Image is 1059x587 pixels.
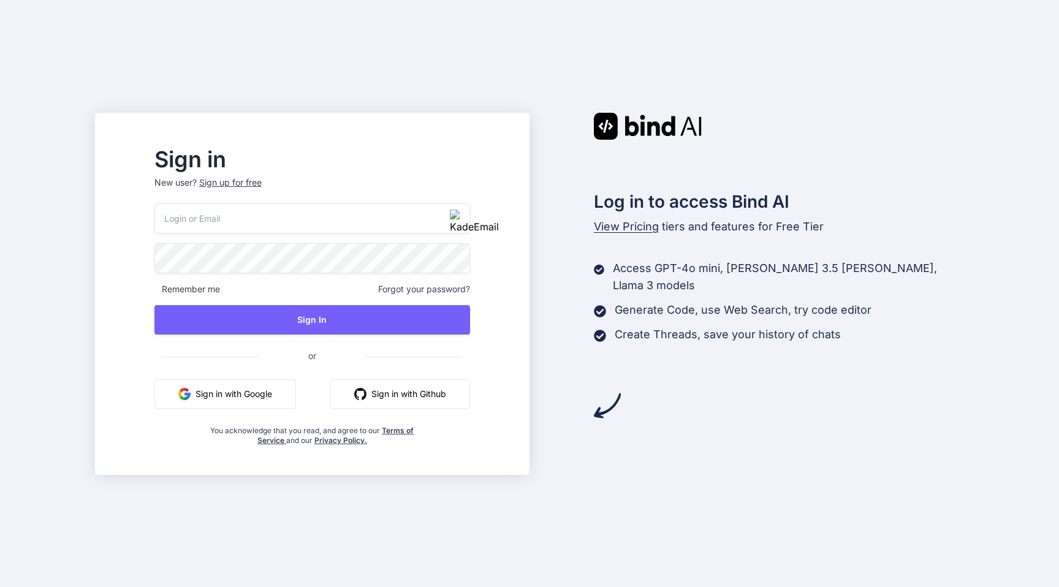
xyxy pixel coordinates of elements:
[450,210,499,234] img: KadeEmail
[378,283,470,295] span: Forgot your password?
[259,341,365,371] span: or
[199,176,262,189] div: Sign up for free
[330,379,470,409] button: Sign in with Github
[154,176,470,203] p: New user?
[613,260,964,294] p: Access GPT-4o mini, [PERSON_NAME] 3.5 [PERSON_NAME], Llama 3 models
[594,220,659,233] span: View Pricing
[178,388,191,400] img: google
[314,436,367,445] a: Privacy Policy.
[615,301,871,319] p: Generate Code, use Web Search, try code editor
[154,283,220,295] span: Remember me
[594,189,964,214] h2: Log in to access Bind AI
[594,218,964,235] p: tiers and features for Free Tier
[594,392,621,419] img: arrow
[257,426,414,445] a: Terms of Service
[154,379,296,409] button: Sign in with Google
[354,388,366,400] img: github
[207,418,418,445] div: You acknowledge that you read, and agree to our and our
[594,113,702,140] img: Bind AI logo
[615,326,841,343] p: Create Threads, save your history of chats
[154,305,470,335] button: Sign In
[154,203,470,233] input: Login or Email
[154,150,470,169] h2: Sign in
